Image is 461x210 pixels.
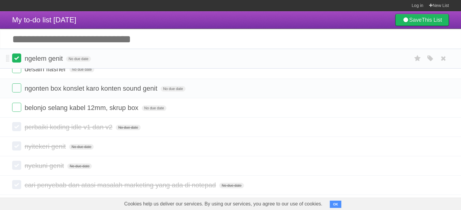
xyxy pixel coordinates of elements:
span: ngelem genit [25,55,64,62]
span: ngonten box konslet karo konten sound genit [25,85,159,92]
span: No due date [219,183,244,188]
label: Done [12,53,21,63]
label: Done [12,64,21,73]
label: Done [12,161,21,170]
a: SaveThis List [395,14,449,26]
b: This List [422,17,442,23]
button: OK [330,201,342,208]
span: cari penyebab dan atasi masalah marketing yang ada di notepad [25,181,217,189]
label: Star task [412,53,423,63]
span: No due date [67,163,92,169]
span: No due date [116,125,140,130]
span: No due date [142,105,166,111]
span: No due date [66,56,91,62]
label: Done [12,103,21,112]
label: Done [12,122,21,131]
label: Done [12,141,21,150]
span: No due date [161,86,185,92]
span: No due date [69,144,94,150]
span: belonjo selang kabel 12mm, skrup box [25,104,140,111]
span: nyekuni genit [25,162,65,170]
span: My to-do list [DATE] [12,16,76,24]
label: Done [12,83,21,92]
span: Cookies help us deliver our services. By using our services, you agree to our use of cookies. [118,198,329,210]
span: desain flasher [25,65,68,73]
label: Done [12,180,21,189]
span: nyitekeri genit [25,143,67,150]
span: No due date [69,67,94,72]
span: perbaiki koding idle v1 dan v2 [25,123,114,131]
